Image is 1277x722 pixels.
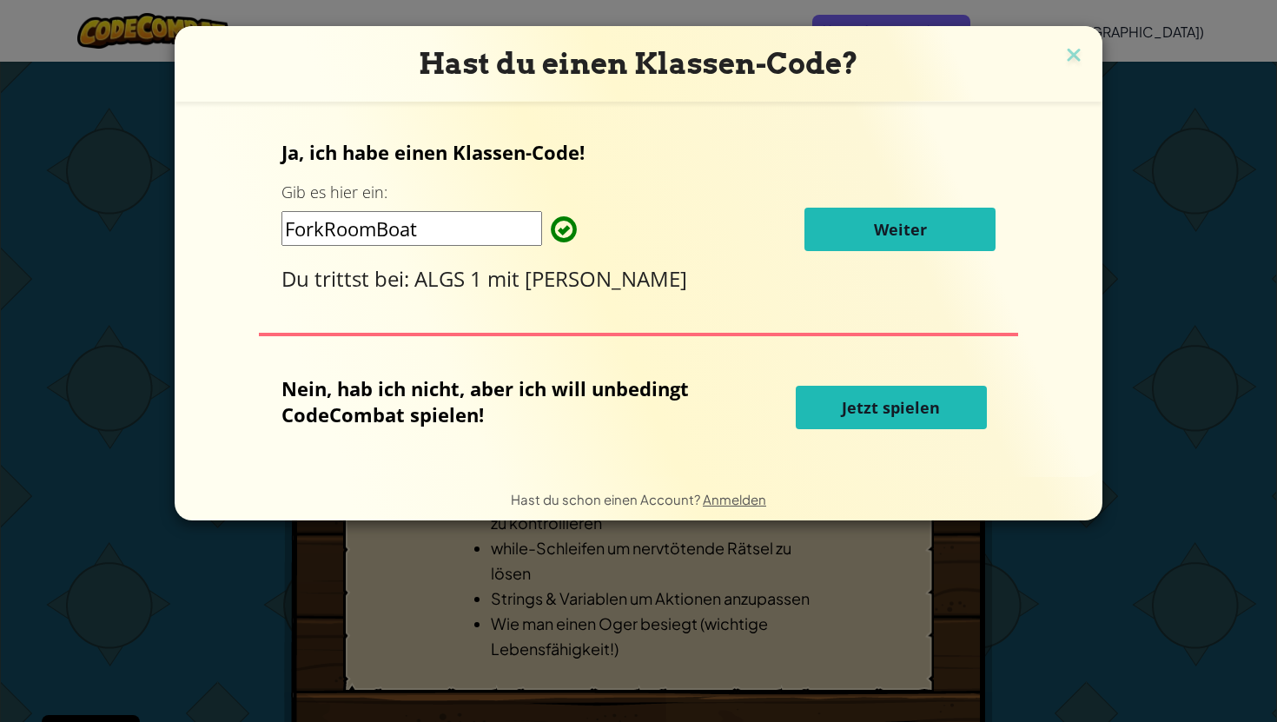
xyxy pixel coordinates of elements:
[874,219,927,240] span: Weiter
[414,264,487,293] span: ALGS 1
[281,139,996,165] p: Ja, ich habe einen Klassen-Code!
[703,491,766,507] a: Anmelden
[525,264,687,293] span: [PERSON_NAME]
[281,264,414,293] span: Du trittst bei:
[511,491,703,507] span: Hast du schon einen Account?
[281,182,387,203] label: Gib es hier ein:
[281,375,700,427] p: Nein, hab ich nicht, aber ich will unbedingt CodeCombat spielen!
[419,46,858,81] span: Hast du einen Klassen-Code?
[1062,43,1085,70] img: close icon
[842,397,940,418] span: Jetzt spielen
[487,264,525,293] span: mit
[796,386,987,429] button: Jetzt spielen
[804,208,996,251] button: Weiter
